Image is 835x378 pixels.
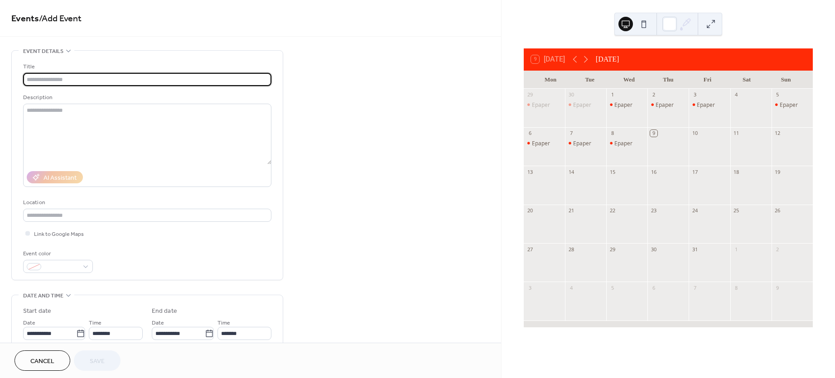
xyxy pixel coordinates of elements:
div: Epaper [532,101,550,109]
span: Time [217,318,230,328]
div: 22 [609,207,616,214]
div: Epaper [606,101,647,109]
div: Epaper [565,139,606,147]
div: Location [23,198,270,207]
div: Epaper [565,101,606,109]
span: Event details [23,47,63,56]
button: Cancel [14,350,70,371]
div: 28 [568,246,574,253]
div: 18 [733,168,740,175]
div: [DATE] [596,54,619,65]
div: End date [152,306,177,316]
div: 13 [526,168,533,175]
div: 30 [568,91,574,98]
div: 16 [650,168,657,175]
div: 4 [733,91,740,98]
div: 21 [568,207,574,214]
div: Epaper [573,101,591,109]
div: Event color [23,249,91,258]
div: 1 [609,91,616,98]
span: Date [152,318,164,328]
div: Epaper [606,139,647,147]
div: Epaper [614,139,632,147]
div: 25 [733,207,740,214]
div: 2 [650,91,657,98]
div: 7 [691,284,698,291]
div: 9 [650,130,657,137]
div: Epaper [689,101,730,109]
div: 3 [526,284,533,291]
div: 12 [774,130,781,137]
span: Cancel [30,357,54,366]
a: Events [11,10,39,28]
div: Sun [766,71,806,89]
div: Epaper [573,139,591,147]
div: 2 [774,246,781,253]
div: Epaper [524,101,565,109]
div: Epaper [614,101,632,109]
div: Epaper [656,101,674,109]
div: Mon [531,71,570,89]
div: Epaper [697,101,715,109]
div: Start date [23,306,51,316]
div: 10 [691,130,698,137]
div: Fri [688,71,727,89]
div: 6 [526,130,533,137]
div: 15 [609,168,616,175]
div: Title [23,62,270,72]
div: Sat [727,71,767,89]
div: Epaper [532,139,550,147]
div: 29 [609,246,616,253]
div: Tue [570,71,609,89]
div: 26 [774,207,781,214]
div: 4 [568,284,574,291]
div: 23 [650,207,657,214]
div: 6 [650,284,657,291]
div: Epaper [780,101,798,109]
div: 30 [650,246,657,253]
div: Epaper [524,139,565,147]
div: 5 [774,91,781,98]
div: 9 [774,284,781,291]
div: 5 [609,284,616,291]
span: Link to Google Maps [34,230,84,239]
div: 1 [733,246,740,253]
span: / Add Event [39,10,82,28]
div: Description [23,93,270,102]
div: Epaper [772,101,813,109]
div: 8 [733,284,740,291]
div: 24 [691,207,698,214]
div: 7 [568,130,574,137]
div: 29 [526,91,533,98]
div: 31 [691,246,698,253]
div: 3 [691,91,698,98]
span: Time [89,318,101,328]
div: 19 [774,168,781,175]
div: 11 [733,130,740,137]
div: 14 [568,168,574,175]
div: Wed [609,71,649,89]
span: Date [23,318,35,328]
div: Epaper [647,101,689,109]
div: 27 [526,246,533,253]
span: Date and time [23,291,63,301]
div: 20 [526,207,533,214]
div: 8 [609,130,616,137]
div: Thu [649,71,688,89]
div: 17 [691,168,698,175]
